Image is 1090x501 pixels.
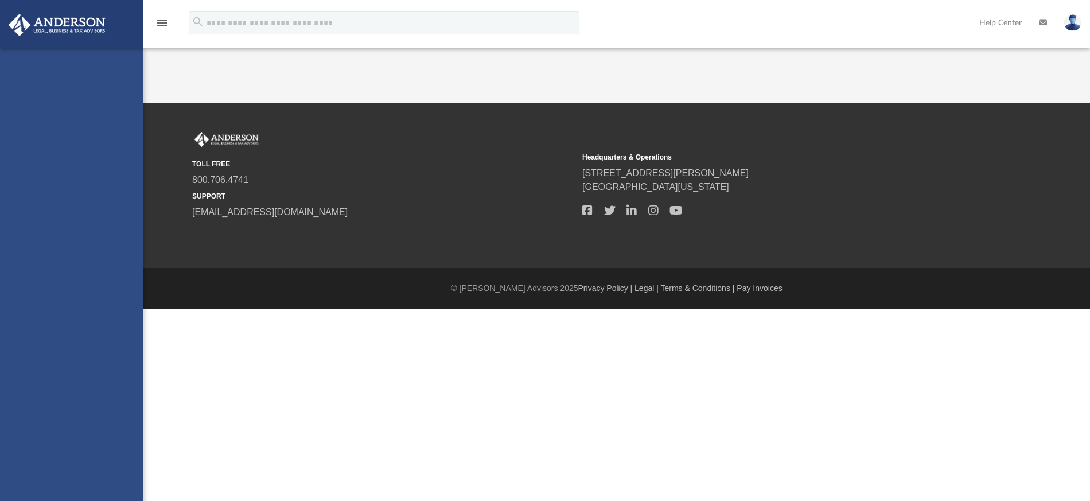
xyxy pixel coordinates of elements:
small: TOLL FREE [192,159,574,169]
a: 800.706.4741 [192,175,248,185]
i: search [192,15,204,28]
a: [EMAIL_ADDRESS][DOMAIN_NAME] [192,207,348,217]
a: menu [155,22,169,30]
a: Terms & Conditions | [661,283,735,293]
a: Privacy Policy | [578,283,633,293]
small: SUPPORT [192,191,574,201]
a: Legal | [634,283,659,293]
img: Anderson Advisors Platinum Portal [192,132,261,147]
img: Anderson Advisors Platinum Portal [5,14,109,36]
a: Pay Invoices [737,283,782,293]
small: Headquarters & Operations [582,152,964,162]
a: [STREET_ADDRESS][PERSON_NAME] [582,168,749,178]
i: menu [155,16,169,30]
img: User Pic [1064,14,1081,31]
a: [GEOGRAPHIC_DATA][US_STATE] [582,182,729,192]
div: © [PERSON_NAME] Advisors 2025 [143,282,1090,294]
